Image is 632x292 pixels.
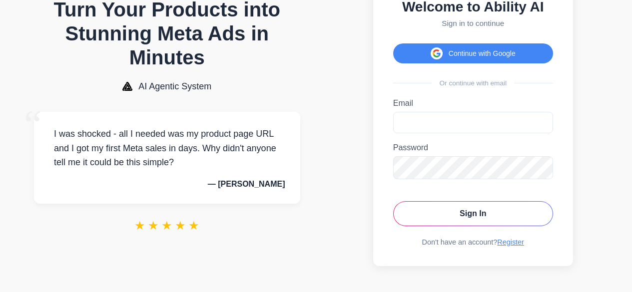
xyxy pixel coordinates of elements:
[393,201,553,226] button: Sign In
[148,219,159,233] span: ★
[161,219,172,233] span: ★
[49,127,285,170] p: I was shocked - all I needed was my product page URL and I got my first Meta sales in days. Why d...
[393,143,553,152] label: Password
[393,238,553,246] div: Don't have an account?
[393,99,553,108] label: Email
[175,219,186,233] span: ★
[188,219,199,233] span: ★
[49,180,285,189] p: — [PERSON_NAME]
[122,82,132,91] img: AI Agentic System Logo
[134,219,145,233] span: ★
[393,19,553,27] p: Sign in to continue
[24,102,42,147] span: “
[393,43,553,63] button: Continue with Google
[393,79,553,87] div: Or continue with email
[138,81,211,92] span: AI Agentic System
[497,238,524,246] a: Register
